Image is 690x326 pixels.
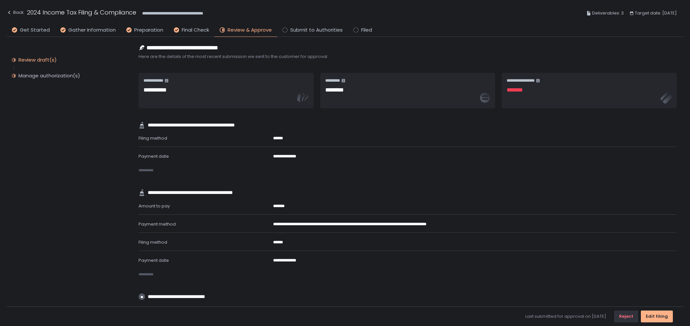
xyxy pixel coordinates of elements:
[635,9,677,17] span: Target date: [DATE]
[361,26,372,34] span: Filed
[641,311,673,322] button: Edit filing
[525,313,606,319] span: Last submitted for approval on [DATE]
[139,135,167,141] span: Filing method
[646,313,668,319] div: Edit filing
[18,72,80,79] div: Manage authorization(s)
[139,203,170,209] span: Amount to pay
[182,26,209,34] span: Final Check
[139,257,169,263] span: Payment date
[18,57,57,63] div: Review draft(s)
[27,8,136,17] h1: 2024 Income Tax Filing & Compliance
[619,313,633,319] div: Reject
[134,26,163,34] span: Preparation
[592,9,624,17] span: Deliverables: 3
[139,153,169,159] span: Payment date
[7,8,24,19] button: Back
[68,26,116,34] span: Gather Information
[290,26,343,34] span: Submit to Authorities
[139,221,176,227] span: Payment method
[228,26,272,34] span: Review & Approve
[614,311,638,322] button: Reject
[20,26,50,34] span: Get Started
[139,239,167,245] span: Filing method
[7,9,24,16] div: Back
[139,54,677,60] span: Here are the details of the most recent submission we sent to the customer for approval.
